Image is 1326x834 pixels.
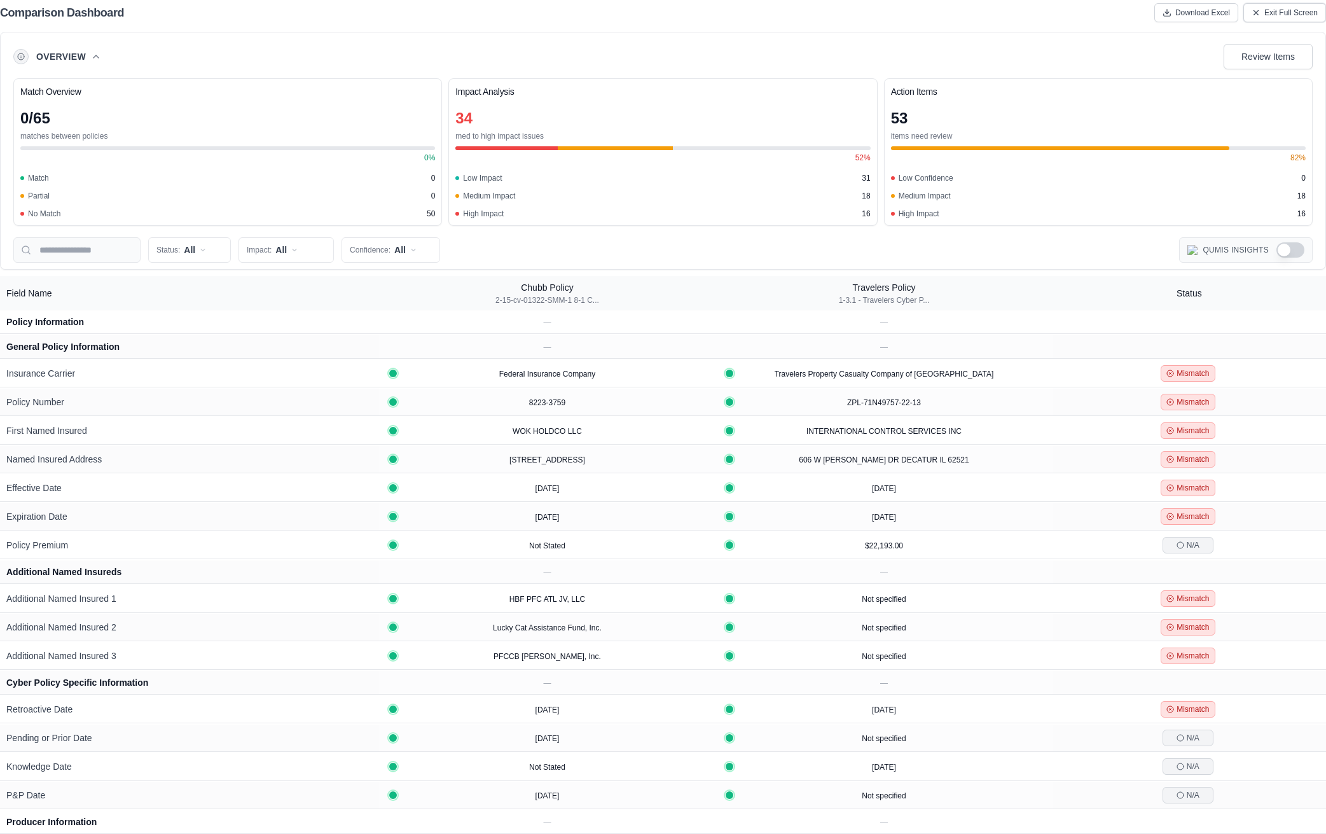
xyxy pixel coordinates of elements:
span: — [880,679,888,688]
button: View confidence details [389,455,397,463]
span: Overview [36,50,86,63]
span: [DATE] [872,484,896,493]
div: Knowledge Date [6,760,373,773]
div: 53 [891,108,1306,129]
span: [DATE] [535,513,560,522]
span: 31 [862,173,870,183]
span: $22,193.00 [865,541,903,550]
span: N/A [1187,540,1199,550]
button: Show Qumis Insights [1276,242,1304,258]
span: Travelers Property Casualty Company of [GEOGRAPHIC_DATA] [775,370,994,379]
div: items need review [891,131,1306,141]
button: View confidence details [726,763,733,770]
span: Mismatch [1177,454,1209,464]
span: Qumis Insights [1203,245,1269,255]
button: View confidence details [726,705,733,713]
div: Cyber Policy Specific Information [6,676,373,689]
div: Additional Named Insureds [6,566,373,578]
span: [STREET_ADDRESS] [509,455,585,464]
span: Not specified [862,734,906,743]
div: First Named Insured [6,424,373,437]
span: Mismatch [1177,511,1209,522]
th: Status [1053,276,1326,310]
button: View confidence details [726,734,733,742]
span: Not Stated [529,541,565,550]
div: Insurance Carrier [6,367,373,380]
span: [DATE] [872,763,896,772]
div: General Policy Information [6,340,373,353]
div: Expiration Date [6,510,373,523]
span: Federal Insurance Company [499,370,595,379]
span: Not specified [862,791,906,800]
img: Qumis Logo [1187,245,1198,255]
span: 0 [1301,173,1306,183]
span: WOK HOLDCO LLC [513,427,582,436]
span: N/A [1187,790,1199,800]
button: View confidence details [726,484,733,492]
span: Medium Impact [899,191,951,201]
div: Travelers Policy [839,281,930,294]
span: 18 [1297,191,1306,201]
div: Policy Number [6,396,373,408]
div: Retroactive Date [6,703,373,716]
span: — [543,318,551,327]
button: Show only items that need review [1224,44,1313,69]
span: [DATE] [872,513,896,522]
h3: Action Items [891,85,1306,98]
button: Impact:All [238,237,334,263]
div: Additional Named Insured 3 [6,650,373,662]
button: View confidence details [389,763,397,770]
span: Lucky Cat Assistance Fund, Inc. [493,623,602,632]
button: View confidence details [389,734,397,742]
span: — [543,343,551,352]
span: 8223-3759 [529,398,565,407]
span: Mismatch [1177,704,1209,714]
span: [DATE] [535,484,560,493]
button: View confidence details [389,652,397,660]
button: View confidence details [389,513,397,520]
div: Effective Date [6,482,373,494]
span: HBF PFC ATL JV, LLC [509,595,586,604]
span: — [880,568,888,577]
button: View confidence details [389,370,397,377]
span: INTERNATIONAL CONTROL SERVICES INC [806,427,962,436]
button: View confidence details [726,370,733,377]
span: Mismatch [1177,397,1209,407]
span: Mismatch [1177,483,1209,493]
span: All [394,244,406,256]
span: — [880,343,888,352]
button: View confidence details [389,791,397,799]
span: — [543,679,551,688]
span: Mismatch [1177,622,1209,632]
button: Status:All [148,237,231,263]
button: View confidence details [726,791,733,799]
span: Medium Impact [463,191,515,201]
button: View confidence details [726,623,733,631]
div: med to high impact issues [455,131,870,141]
div: 82 % [891,153,1306,163]
button: Collapse overview [36,50,101,63]
span: [DATE] [535,791,560,800]
span: 16 [862,209,870,219]
div: Policy Information [6,316,373,328]
span: 50 [427,209,435,219]
span: — [543,818,551,827]
button: View confidence details [389,595,397,602]
span: Low Impact [463,173,502,183]
div: P&P Date [6,789,373,802]
div: 34 [455,108,870,129]
div: Named Insured Address [6,453,373,466]
button: View confidence details [726,595,733,602]
span: High Impact [463,209,504,219]
span: 606 W [PERSON_NAME] DR DECATUR IL 62521 [799,455,969,464]
div: Additional Named Insured 1 [6,592,373,605]
button: View confidence details [389,427,397,434]
h3: Match Overview [20,85,435,98]
span: PFCCB [PERSON_NAME], Inc. [494,652,601,661]
div: Producer Information [6,816,373,828]
span: Mismatch [1177,426,1209,436]
button: View confidence details [389,623,397,631]
div: Chubb Policy [495,281,599,294]
button: View confidence details [389,484,397,492]
div: Pending or Prior Date [6,732,373,744]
